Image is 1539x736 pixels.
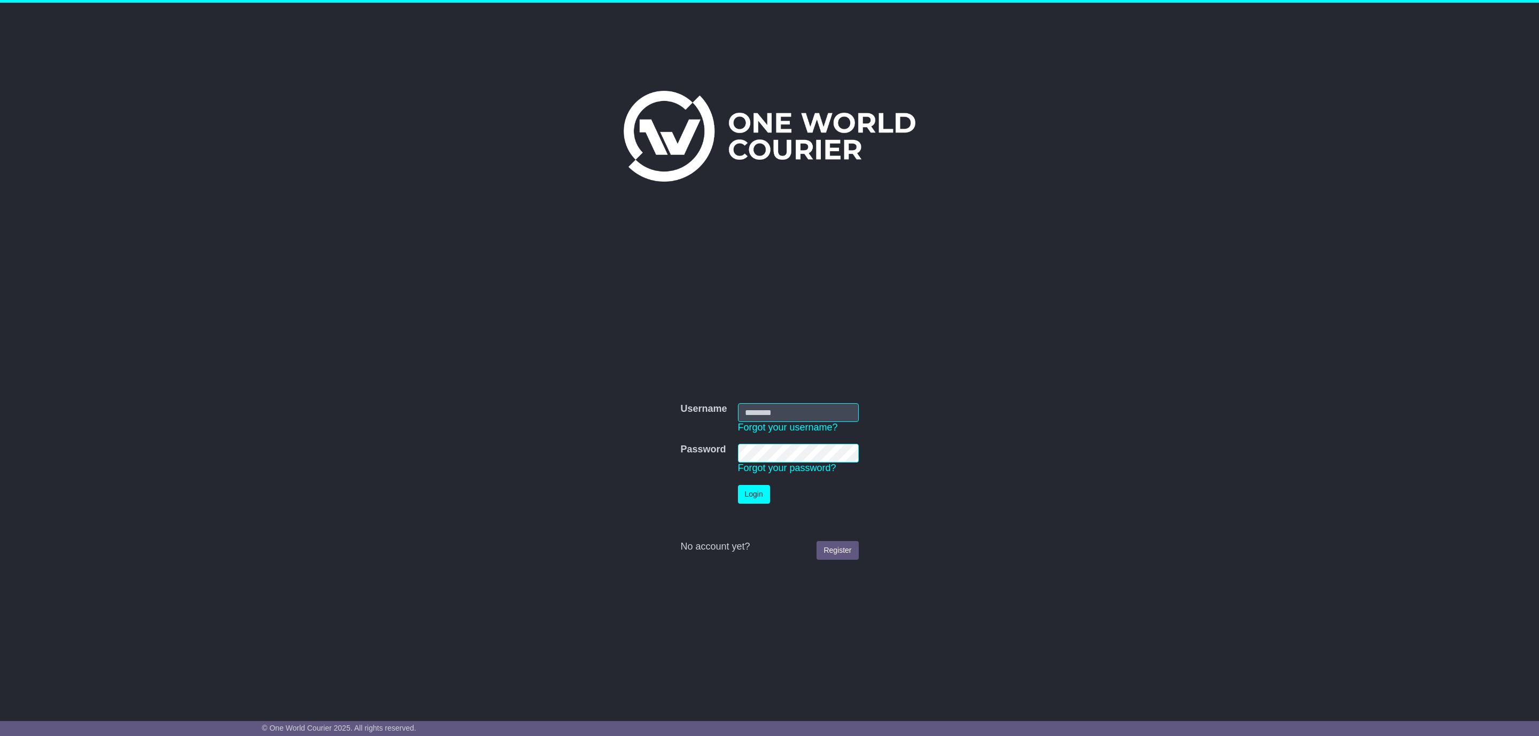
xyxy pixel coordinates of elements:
[262,724,416,732] span: © One World Courier 2025. All rights reserved.
[817,541,858,560] a: Register
[738,422,838,433] a: Forgot your username?
[738,463,836,473] a: Forgot your password?
[680,541,858,553] div: No account yet?
[680,444,726,456] label: Password
[738,485,770,504] button: Login
[624,91,915,182] img: One World
[680,403,727,415] label: Username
